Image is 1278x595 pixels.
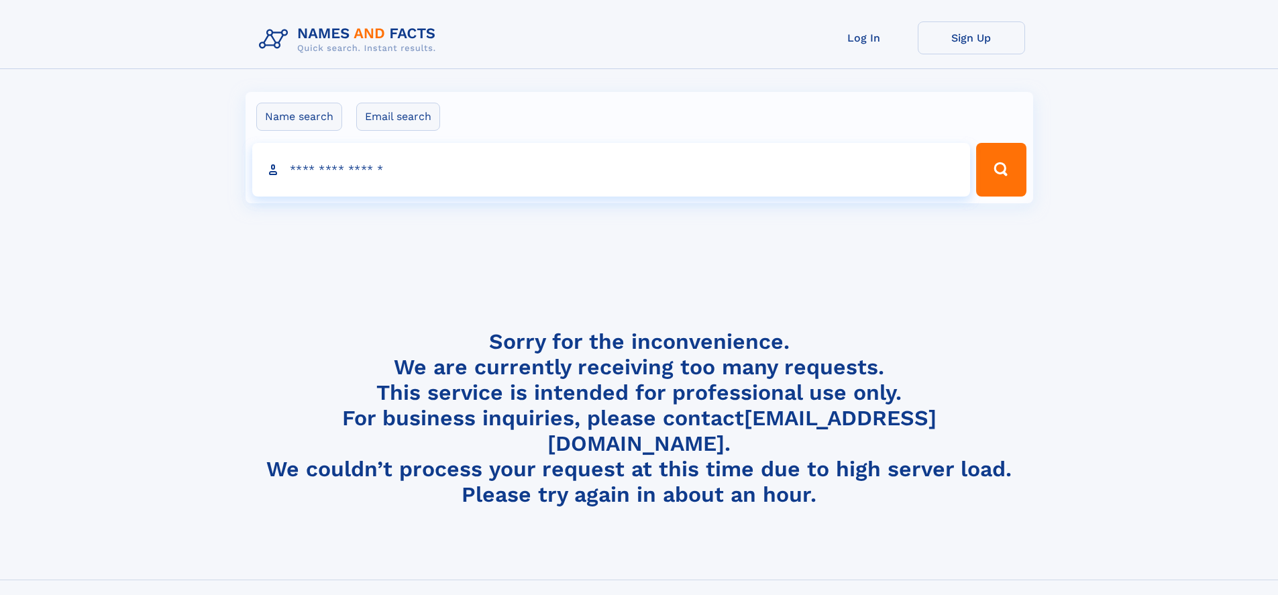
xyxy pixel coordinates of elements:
[256,103,342,131] label: Name search
[254,21,447,58] img: Logo Names and Facts
[976,143,1026,197] button: Search Button
[252,143,971,197] input: search input
[254,329,1025,508] h4: Sorry for the inconvenience. We are currently receiving too many requests. This service is intend...
[810,21,918,54] a: Log In
[547,405,937,456] a: [EMAIL_ADDRESS][DOMAIN_NAME]
[356,103,440,131] label: Email search
[918,21,1025,54] a: Sign Up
